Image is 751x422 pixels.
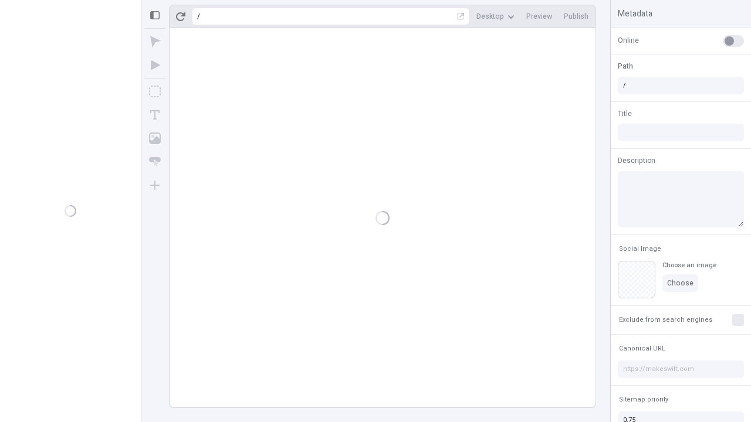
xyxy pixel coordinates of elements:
div: / [197,12,200,21]
span: Title [618,108,632,119]
button: Text [144,104,165,125]
button: Box [144,81,165,102]
span: Path [618,61,633,72]
span: Social Image [619,244,661,253]
button: Image [144,128,165,149]
span: Exclude from search engines [619,315,712,324]
button: Choose [662,274,698,292]
div: Choose an image [662,261,716,270]
span: Canonical URL [619,344,665,353]
button: Publish [559,8,593,25]
span: Online [618,35,639,46]
span: Sitemap priority [619,395,668,404]
button: Button [144,151,165,172]
button: Canonical URL [617,342,668,356]
span: Preview [526,12,552,21]
span: Desktop [476,12,504,21]
button: Preview [522,8,557,25]
button: Desktop [472,8,519,25]
span: Publish [564,12,588,21]
button: Social Image [617,242,664,256]
span: Choose [667,278,694,288]
input: https://makeswift.com [618,360,744,378]
span: Description [618,155,655,166]
button: Exclude from search engines [617,313,715,327]
button: Sitemap priority [617,393,671,407]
